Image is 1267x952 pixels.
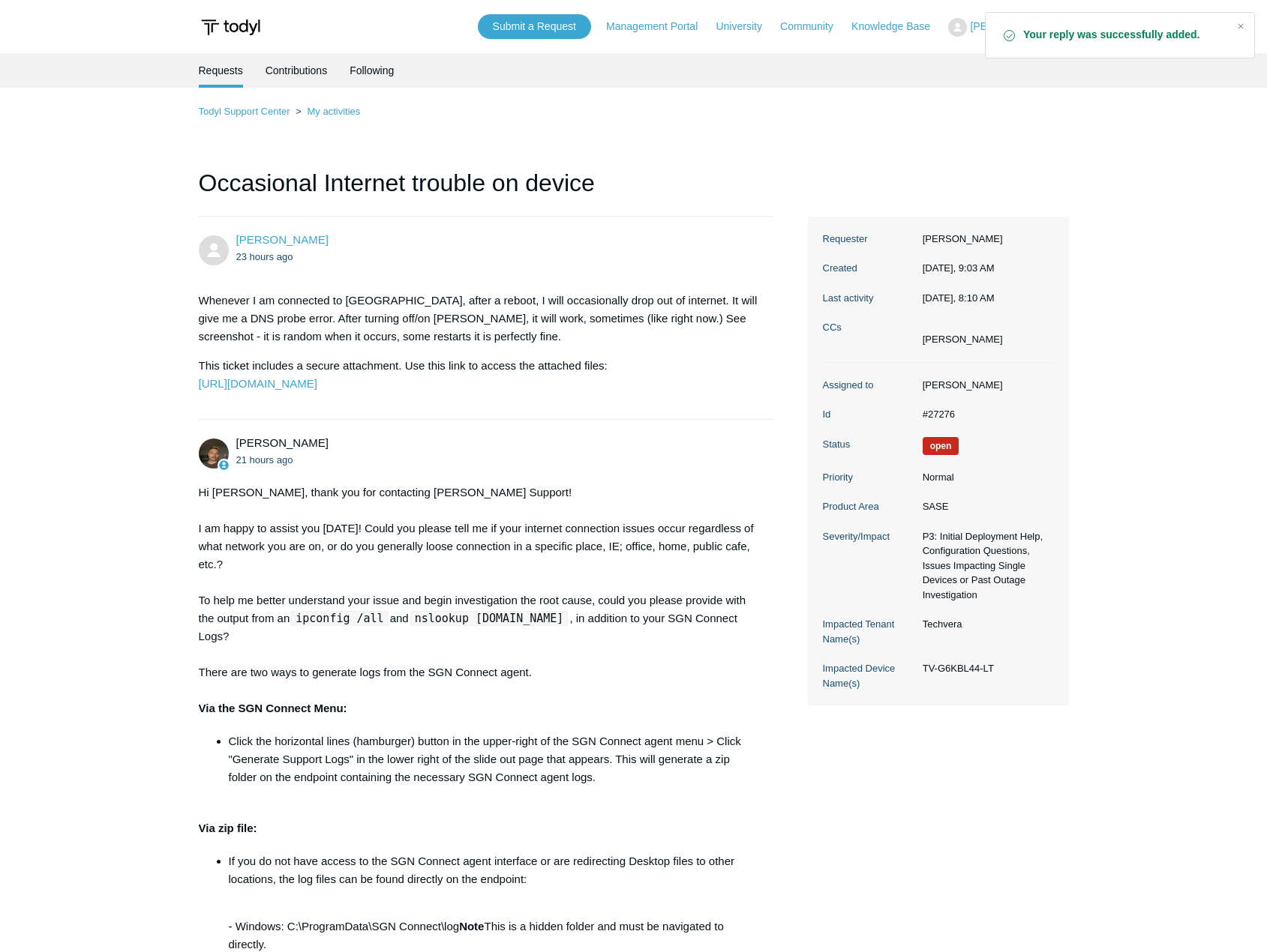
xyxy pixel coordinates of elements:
[199,357,758,393] p: This ticket includes a secure attachment. Use this link to access the attached files:
[780,19,848,34] a: Community
[948,18,1068,37] button: [PERSON_NAME]
[236,233,329,246] span: Mitchell Glover
[970,20,1056,32] span: [PERSON_NAME]
[236,251,293,262] time: 08/11/2025, 09:03
[199,165,773,217] h1: Occasional Internet trouble on device
[823,320,915,335] dt: CCs
[923,332,1003,347] li: Leland Turnipseed
[459,920,484,933] strong: Note
[823,378,915,393] dt: Assigned to
[199,13,263,41] img: Todyl Support Center Help Center home page
[823,291,915,306] dt: Last activity
[915,407,1054,422] dd: #27276
[823,407,915,422] dt: Id
[199,702,347,714] strong: Via the SGN Connect Menu:
[199,106,290,117] a: Todyl Support Center
[236,233,329,246] a: [PERSON_NAME]
[236,454,293,466] time: 08/11/2025, 10:16
[266,53,328,88] a: Contributions
[293,106,360,117] li: My activities
[236,436,329,449] span: Andy Paull
[915,499,1054,514] dd: SASE
[229,852,758,888] p: If you do not have access to the SGN Connect agent interface or are redirecting Desktop files to ...
[229,732,758,786] li: Click the horizontal lines (hamburger) button in the upper-right of the SGN Connect agent menu > ...
[923,292,995,304] time: 08/12/2025, 08:10
[823,437,915,452] dt: Status
[915,661,1054,676] dd: TV-G6KBL44-LT
[199,106,293,117] li: Todyl Support Center
[291,611,388,626] code: ipconfig /all
[478,14,591,39] a: Submit a Request
[823,232,915,247] dt: Requester
[823,529,915,544] dt: Severity/Impact
[923,262,995,274] time: 08/11/2025, 09:03
[199,292,758,346] p: Whenever I am connected to [GEOGRAPHIC_DATA], after a reboot, I will occasionally drop out of int...
[199,377,317,390] a: [URL][DOMAIN_NAME]
[915,470,1054,485] dd: Normal
[823,470,915,485] dt: Priority
[410,611,569,626] code: nslookup [DOMAIN_NAME]
[350,53,394,88] a: Following
[915,617,1054,632] dd: Techvera
[823,261,915,276] dt: Created
[915,529,1054,603] dd: P3: Initial Deployment Help, Configuration Questions, Issues Impacting Single Devices or Past Out...
[851,19,945,34] a: Knowledge Base
[606,19,713,34] a: Management Portal
[823,617,915,646] dt: Impacted Tenant Name(s)
[823,661,915,690] dt: Impacted Device Name(s)
[716,19,776,34] a: University
[915,232,1054,247] dd: [PERSON_NAME]
[199,822,257,834] strong: Via zip file:
[823,499,915,514] dt: Product Area
[199,53,243,88] li: Requests
[1023,28,1224,43] strong: Your reply was successfully added.
[1230,16,1251,37] div: Close
[923,437,959,455] span: We are working on a response for you
[307,106,360,117] a: My activities
[915,378,1054,393] dd: [PERSON_NAME]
